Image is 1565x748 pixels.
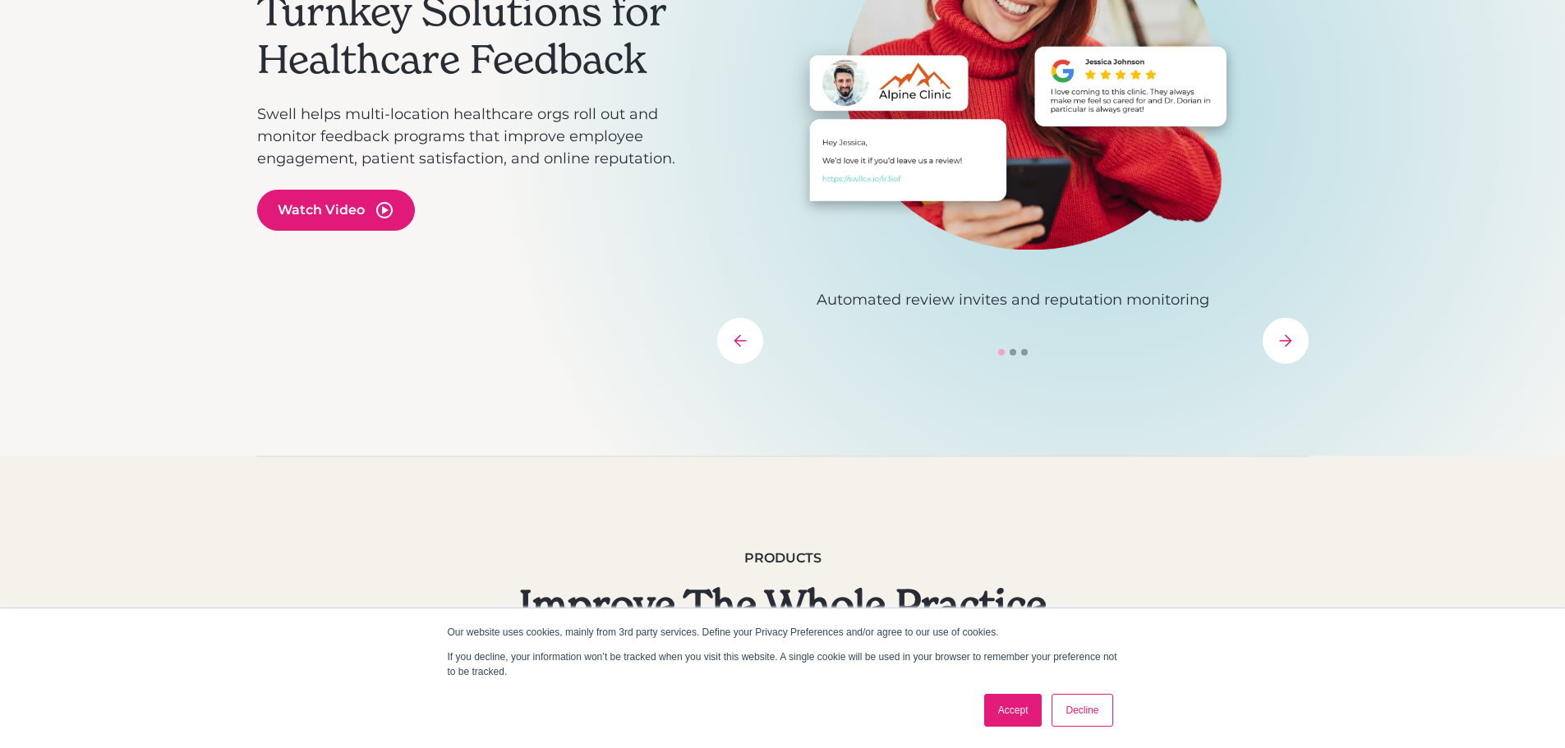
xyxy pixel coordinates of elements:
[717,289,1309,311] p: Automated review invites and reputation monitoring
[1052,694,1112,727] a: Decline
[1021,349,1028,356] div: Show slide 3 of 3
[1263,318,1309,364] div: next slide
[257,190,415,231] a: open lightbox
[1010,349,1016,356] div: Show slide 2 of 3
[1284,571,1565,748] iframe: Chat Widget
[448,625,1118,640] p: Our website uses cookies, mainly from 3rd party services. Define your Privacy Preferences and/or ...
[448,649,1118,679] p: If you decline, your information won’t be tracked when you visit this website. A single cookie wi...
[278,200,365,220] div: Watch Video
[984,694,1043,727] a: Accept
[467,581,1098,676] h2: Improve The Whole Practice Experience
[998,349,1005,356] div: Show slide 1 of 3
[257,103,701,170] p: Swell helps multi-location healthcare orgs roll out and monitor feedback programs that improve em...
[717,318,763,364] div: previous slide
[467,548,1098,568] div: Products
